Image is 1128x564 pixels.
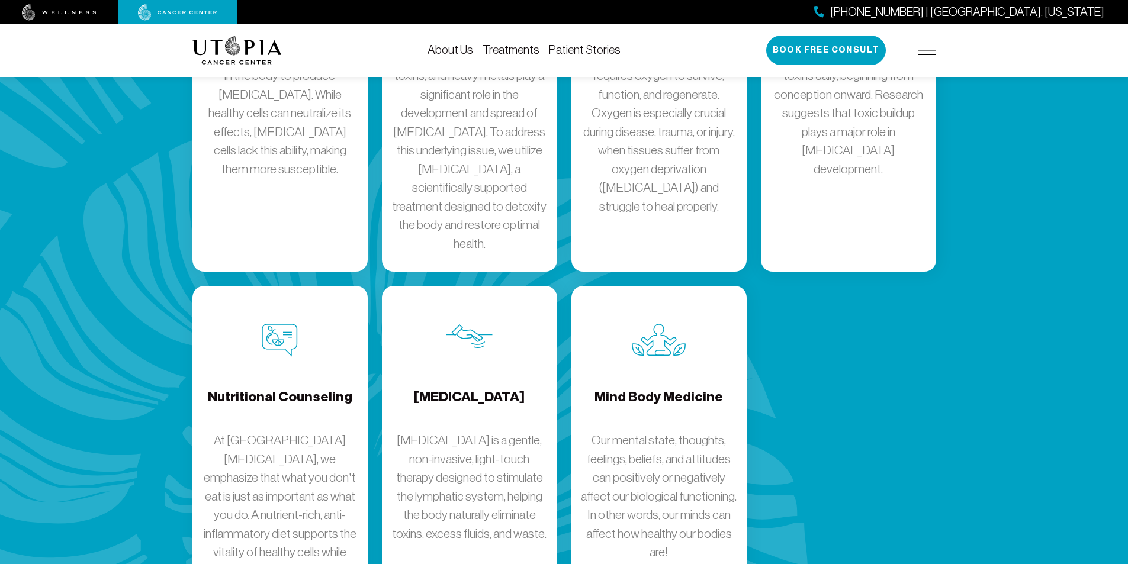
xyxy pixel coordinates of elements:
[549,43,621,56] a: Patient Stories
[391,48,548,253] p: Free radicals, environmental toxins, and heavy metals play a significant role in the development ...
[814,4,1104,21] a: [PHONE_NUMBER] | [GEOGRAPHIC_DATA], [US_STATE]
[138,4,217,21] img: cancer center
[918,46,936,55] img: icon-hamburger
[202,48,358,179] p: Vitamin C interacts with metals in the body to produce [MEDICAL_DATA]. While healthy cells can ne...
[594,388,723,426] h4: Mind Body Medicine
[770,48,927,179] p: Our bodies are inundated with toxins daily, beginning from conception onward. Research suggests t...
[766,36,886,65] button: Book Free Consult
[192,36,282,65] img: logo
[208,388,352,426] h4: Nutritional Counseling
[22,4,97,21] img: wellness
[428,43,473,56] a: About Us
[414,388,525,426] h4: [MEDICAL_DATA]
[830,4,1104,21] span: [PHONE_NUMBER] | [GEOGRAPHIC_DATA], [US_STATE]
[581,431,737,562] p: Our mental state, thoughts, feelings, beliefs, and attitudes can positively or negatively affect ...
[262,324,298,357] img: Nutritional Counseling
[483,43,539,56] a: Treatments
[581,48,737,216] p: Every cell in the human body requires oxygen to survive, function, and regenerate. Oxygen is espe...
[391,431,548,543] p: [MEDICAL_DATA] is a gentle, non-invasive, light-touch therapy designed to stimulate the lymphatic...
[446,324,493,349] img: Lymphatic Massage
[632,324,686,356] img: Mind Body Medicine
